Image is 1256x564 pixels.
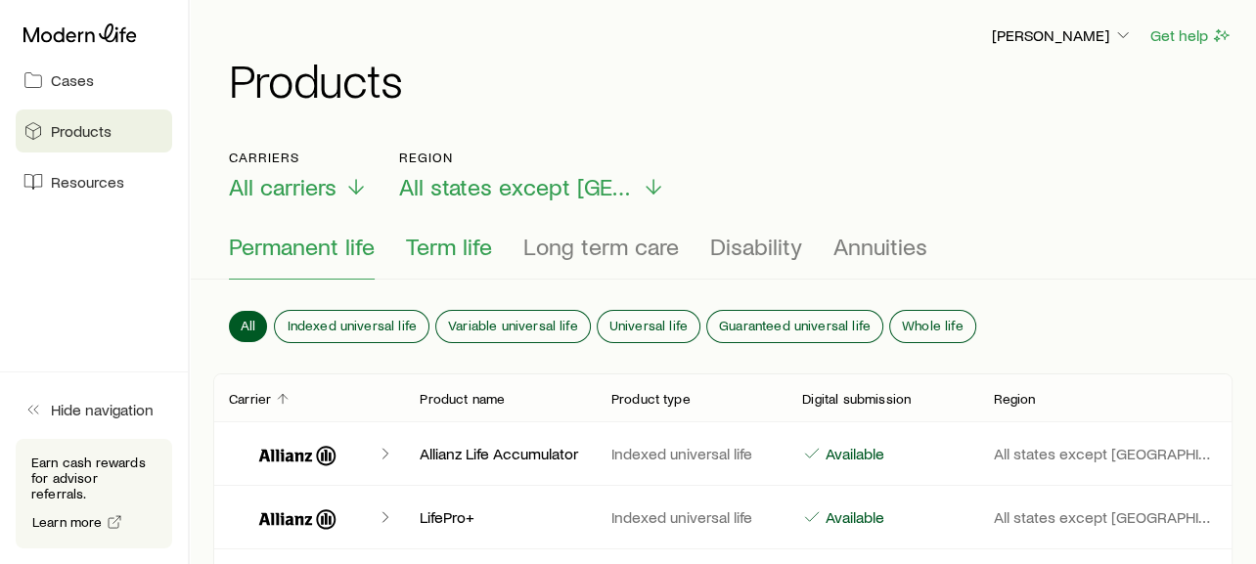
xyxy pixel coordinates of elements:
[710,233,802,260] span: Disability
[523,233,679,260] span: Long term care
[275,311,428,342] button: Indexed universal life
[448,318,578,333] span: Variable universal life
[420,391,505,407] p: Product name
[16,160,172,203] a: Resources
[822,507,884,527] p: Available
[994,507,1218,527] p: All states except [GEOGRAPHIC_DATA]
[229,150,368,201] button: CarriersAll carriers
[16,388,172,431] button: Hide navigation
[994,391,1036,407] p: Region
[399,150,665,201] button: RegionAll states except [GEOGRAPHIC_DATA]
[16,439,172,548] div: Earn cash rewards for advisor referrals.Learn more
[890,311,975,342] button: Whole life
[1149,24,1233,47] button: Get help
[609,318,688,333] span: Universal life
[229,150,368,165] p: Carriers
[611,391,691,407] p: Product type
[833,233,927,260] span: Annuities
[229,56,1233,103] h1: Products
[229,311,267,342] button: All
[229,233,1217,280] div: Product types
[719,318,871,333] span: Guaranteed universal life
[399,173,634,200] span: All states except [GEOGRAPHIC_DATA]
[16,59,172,102] a: Cases
[611,507,771,527] p: Indexed universal life
[802,391,911,407] p: Digital submission
[406,233,492,260] span: Term life
[420,444,579,463] p: Allianz Life Accumulator
[51,400,154,419] span: Hide navigation
[436,311,590,342] button: Variable universal life
[902,318,964,333] span: Whole life
[994,444,1218,463] p: All states except [GEOGRAPHIC_DATA]
[229,391,271,407] p: Carrier
[707,311,882,342] button: Guaranteed universal life
[229,233,375,260] span: Permanent life
[229,173,336,200] span: All carriers
[32,515,103,529] span: Learn more
[287,318,417,333] span: Indexed universal life
[991,24,1134,48] button: [PERSON_NAME]
[992,25,1133,45] p: [PERSON_NAME]
[51,172,124,192] span: Resources
[51,70,94,90] span: Cases
[420,507,579,527] p: LifePro+
[16,109,172,152] a: Products
[822,444,884,463] p: Available
[611,444,771,463] p: Indexed universal life
[31,455,157,501] p: Earn cash rewards for advisor referrals.
[241,318,255,333] span: All
[51,121,112,141] span: Products
[399,150,665,165] p: Region
[598,311,699,342] button: Universal life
